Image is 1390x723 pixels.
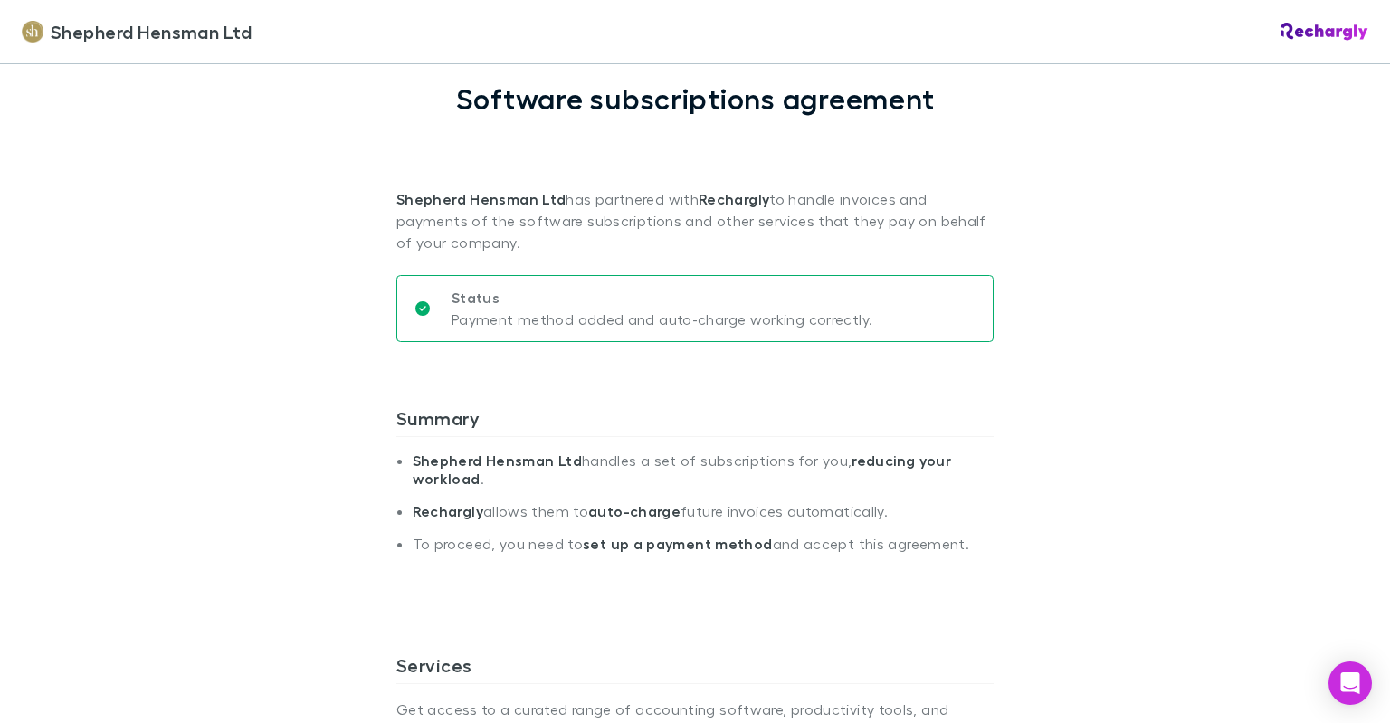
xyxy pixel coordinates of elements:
[452,287,872,309] p: Status
[413,535,994,567] li: To proceed, you need to and accept this agreement.
[413,502,994,535] li: allows them to future invoices automatically.
[396,190,566,208] strong: Shepherd Hensman Ltd
[413,452,582,470] strong: Shepherd Hensman Ltd
[396,654,994,683] h3: Services
[452,309,872,330] p: Payment method added and auto-charge working correctly.
[588,502,681,520] strong: auto-charge
[51,18,252,45] span: Shepherd Hensman Ltd
[413,502,483,520] strong: Rechargly
[22,21,43,43] img: Shepherd Hensman Ltd's Logo
[699,190,769,208] strong: Rechargly
[396,116,994,253] p: has partnered with to handle invoices and payments of the software subscriptions and other servic...
[1328,661,1372,705] div: Open Intercom Messenger
[413,452,994,502] li: handles a set of subscriptions for you, .
[583,535,772,553] strong: set up a payment method
[1281,23,1368,41] img: Rechargly Logo
[413,452,952,488] strong: reducing your workload
[456,81,935,116] h1: Software subscriptions agreement
[396,407,994,436] h3: Summary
